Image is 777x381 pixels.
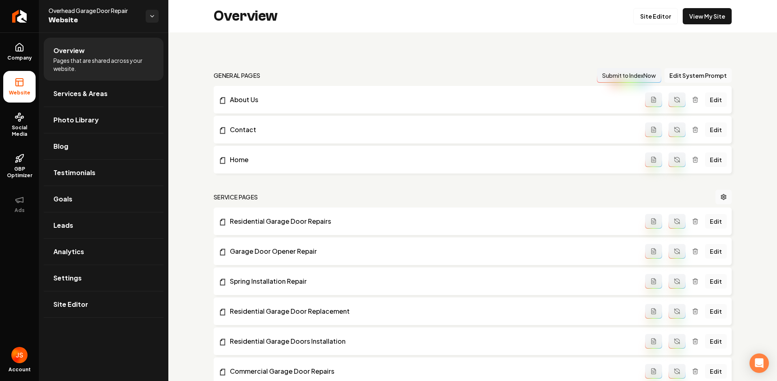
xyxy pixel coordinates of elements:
[49,6,139,15] span: Overhead Garage Door Repair
[705,92,727,107] a: Edit
[8,366,31,373] span: Account
[44,133,163,159] a: Blog
[44,186,163,212] a: Goals
[11,207,28,214] span: Ads
[53,220,73,230] span: Leads
[645,214,662,229] button: Add admin page prompt
[3,166,36,179] span: GBP Optimizer
[3,106,36,144] a: Social Media
[749,353,769,373] div: Open Intercom Messenger
[53,89,108,98] span: Services & Areas
[53,247,84,257] span: Analytics
[214,8,278,24] h2: Overview
[219,155,645,165] a: Home
[219,95,645,105] a: About Us
[4,55,35,61] span: Company
[645,152,662,167] button: Add admin page prompt
[44,81,163,107] a: Services & Areas
[53,115,99,125] span: Photo Library
[645,364,662,379] button: Add admin page prompt
[53,300,88,309] span: Site Editor
[219,276,645,286] a: Spring Installation Repair
[53,168,96,178] span: Testimonials
[645,304,662,319] button: Add admin page prompt
[3,124,36,137] span: Social Media
[12,10,27,23] img: Rebolt Logo
[597,68,661,83] button: Submit to IndexNow
[3,188,36,220] button: Ads
[11,347,28,363] button: Open user button
[705,304,727,319] a: Edit
[44,160,163,186] a: Testimonials
[3,36,36,68] a: Company
[219,216,645,226] a: Residential Garage Door Repairs
[214,193,258,201] h2: Service Pages
[11,347,28,363] img: James Shamoun
[664,68,732,83] button: Edit System Prompt
[219,366,645,376] a: Commercial Garage Door Repairs
[53,46,85,56] span: Overview
[49,15,139,26] span: Website
[44,291,163,317] a: Site Editor
[214,71,261,79] h2: general pages
[705,334,727,349] a: Edit
[705,274,727,289] a: Edit
[645,244,662,259] button: Add admin page prompt
[53,141,68,151] span: Blog
[645,274,662,289] button: Add admin page prompt
[3,147,36,185] a: GBP Optimizer
[645,334,662,349] button: Add admin page prompt
[705,214,727,229] a: Edit
[219,246,645,256] a: Garage Door Opener Repair
[683,8,732,24] a: View My Site
[219,306,645,316] a: Residential Garage Door Replacement
[705,244,727,259] a: Edit
[645,122,662,137] button: Add admin page prompt
[645,92,662,107] button: Add admin page prompt
[44,265,163,291] a: Settings
[44,239,163,265] a: Analytics
[633,8,678,24] a: Site Editor
[219,336,645,346] a: Residential Garage Doors Installation
[53,273,82,283] span: Settings
[705,122,727,137] a: Edit
[6,90,34,96] span: Website
[705,364,727,379] a: Edit
[219,125,645,135] a: Contact
[53,194,72,204] span: Goals
[705,152,727,167] a: Edit
[44,212,163,238] a: Leads
[53,56,154,73] span: Pages that are shared across your website.
[44,107,163,133] a: Photo Library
